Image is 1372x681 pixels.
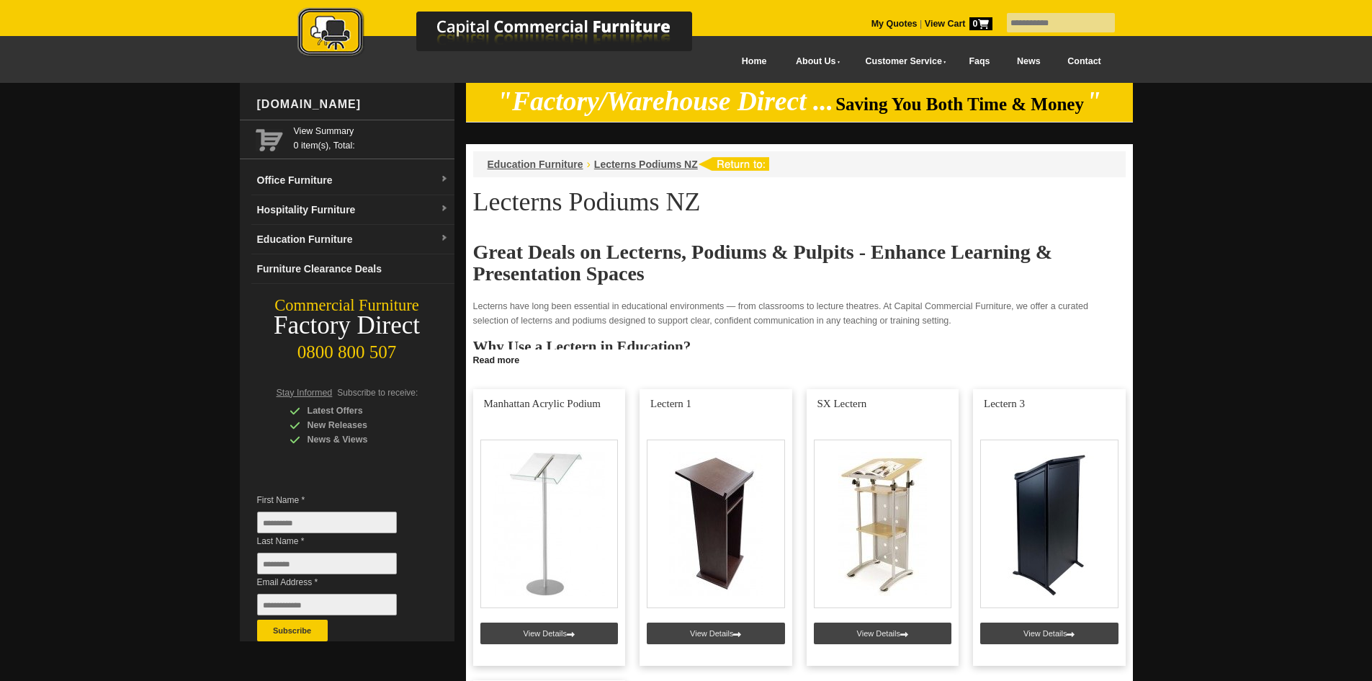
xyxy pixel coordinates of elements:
[257,594,397,615] input: Email Address *
[258,7,762,60] img: Capital Commercial Furniture Logo
[969,17,992,30] span: 0
[925,19,992,29] strong: View Cart
[257,553,397,574] input: Last Name *
[257,512,397,533] input: First Name *
[251,83,454,126] div: [DOMAIN_NAME]
[594,159,698,170] a: Lecterns Podiums NZ
[277,388,333,398] span: Stay Informed
[1086,86,1101,116] em: "
[835,94,1084,114] span: Saving You Both Time & Money
[497,86,833,116] em: "Factory/Warehouse Direct ...
[251,225,454,254] a: Education Furnituredropdown
[473,241,1052,285] strong: Great Deals on Lecterns, Podiums & Pulpits - Enhance Learning & Presentation Spaces
[290,432,426,447] div: News & Views
[294,124,449,151] span: 0 item(s), Total:
[251,254,454,284] a: Furniture Clearance Deals
[251,195,454,225] a: Hospitality Furnituredropdown
[294,124,449,138] a: View Summary
[473,338,691,355] strong: Why Use a Lectern in Education?
[1003,45,1054,78] a: News
[257,493,418,507] span: First Name *
[698,157,769,171] img: return to
[440,205,449,213] img: dropdown
[337,388,418,398] span: Subscribe to receive:
[240,295,454,316] div: Commercial Furniture
[466,350,1133,368] a: Click to read more
[473,299,1126,328] p: Lecterns have long been essential in educational environments — from classrooms to lecture theatr...
[240,335,454,362] div: 0800 800 507
[440,234,449,243] img: dropdown
[257,575,418,589] span: Email Address *
[290,418,426,432] div: New Releases
[956,45,1004,78] a: Faqs
[587,157,591,172] li: ›
[240,316,454,336] div: Factory Direct
[849,45,955,78] a: Customer Service
[440,175,449,184] img: dropdown
[871,19,918,29] a: My Quotes
[1054,45,1114,78] a: Contact
[780,45,849,78] a: About Us
[257,534,418,548] span: Last Name *
[257,620,328,641] button: Subscribe
[473,188,1126,215] h1: Lecterns Podiums NZ
[258,7,762,64] a: Capital Commercial Furniture Logo
[922,19,992,29] a: View Cart0
[251,166,454,195] a: Office Furnituredropdown
[488,159,583,170] a: Education Furniture
[290,404,426,418] div: Latest Offers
